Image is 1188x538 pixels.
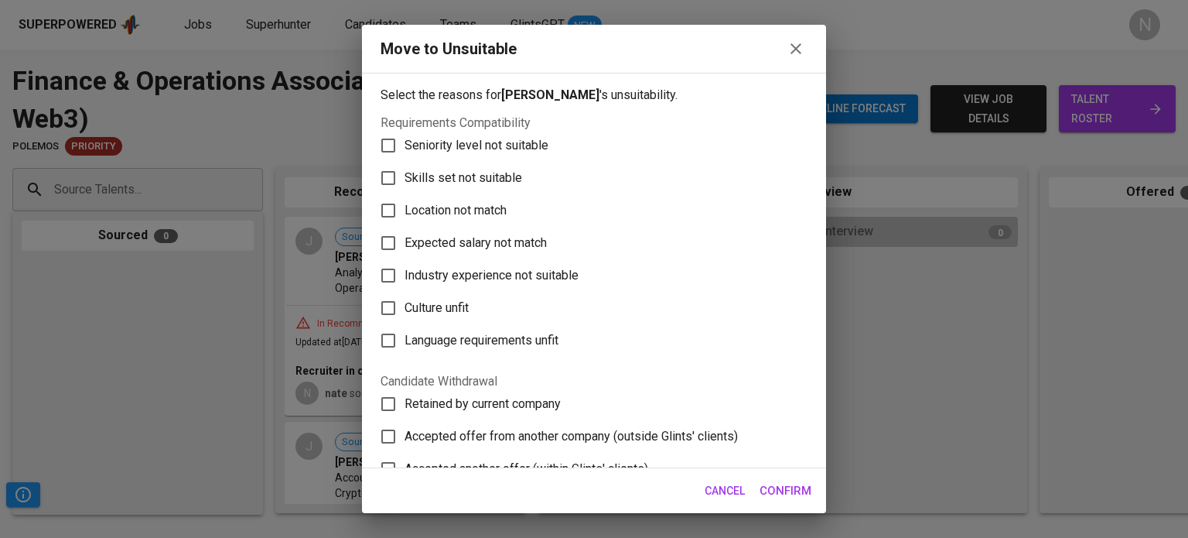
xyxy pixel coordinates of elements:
b: [PERSON_NAME] [501,87,599,102]
span: Skills set not suitable [405,169,522,187]
button: Cancel [698,477,751,505]
legend: Requirements Compatibility [381,117,531,129]
span: Seniority level not suitable [405,136,548,155]
span: Location not match [405,201,507,220]
div: Move to Unsuitable [381,38,517,60]
span: Retained by current company [405,395,561,413]
legend: Candidate Withdrawal [381,375,497,388]
span: Accepted offer from another company (outside Glints' clients) [405,427,738,446]
span: Confirm [760,481,811,501]
span: Culture unfit [405,299,469,317]
span: Cancel [705,481,745,501]
span: Accepted another offer (within Glints' clients) [405,460,648,478]
button: Confirm [751,475,820,507]
span: Language requirements unfit [405,331,558,350]
span: Expected salary not match [405,234,547,252]
span: Industry experience not suitable [405,266,579,285]
p: Select the reasons for 's unsuitability. [381,86,807,105]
